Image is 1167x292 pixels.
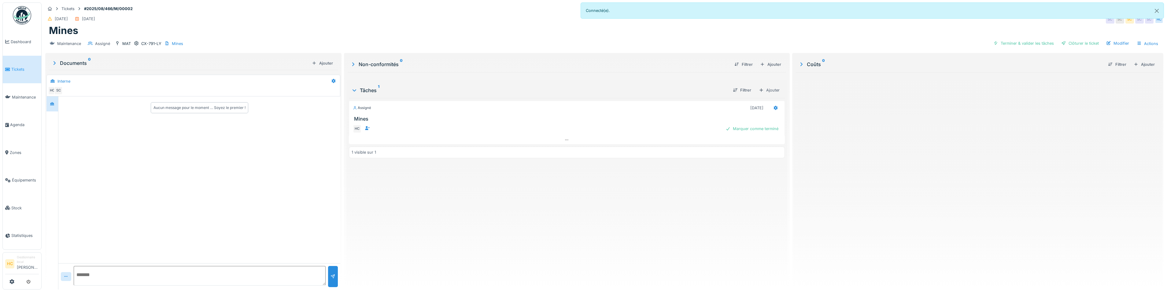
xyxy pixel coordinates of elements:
span: Statistiques [11,233,39,238]
div: SC [1116,15,1124,24]
div: SC [1135,15,1144,24]
div: Ajouter [309,59,335,67]
a: Zones [3,139,41,167]
button: Close [1150,3,1164,19]
div: [DATE] [55,16,68,22]
strong: #2025/08/466/M/00002 [82,6,135,12]
div: HC [353,125,361,133]
h3: Mines [354,116,782,122]
span: Tickets [11,66,39,72]
div: Maintenance [57,41,81,47]
h1: Mines [49,25,78,36]
div: Interne [57,78,70,84]
div: [DATE] [82,16,95,22]
span: Zones [10,150,39,155]
a: Dashboard [3,28,41,56]
div: 1 visible sur 1 [352,149,376,155]
div: Gestionnaire local [17,255,39,264]
a: Stock [3,194,41,222]
div: Ajouter [758,60,784,69]
sup: 0 [400,61,403,68]
div: Mines [172,41,183,47]
div: Coûts [798,61,1103,68]
div: Documents [51,59,309,67]
div: SC [1106,15,1114,24]
div: Modifier [1104,39,1132,47]
div: Assigné [353,105,371,110]
div: Filtrer [730,86,754,94]
div: Ajouter [756,86,782,95]
li: [PERSON_NAME] [17,255,39,273]
div: SC [54,86,63,95]
sup: 1 [378,87,379,94]
div: Clôturer le ticket [1059,39,1101,47]
div: Assigné [95,41,110,47]
div: HC [48,86,57,95]
div: Marquer comme terminé [723,125,781,133]
li: HC [5,259,14,268]
div: Filtrer [1106,60,1129,69]
div: Non-conformités [350,61,729,68]
div: CX-791-LY [141,41,161,47]
div: Ajouter [1131,60,1157,69]
div: Filtrer [732,60,755,69]
sup: 0 [88,59,91,67]
span: Dashboard [11,39,39,45]
div: SC [1145,15,1154,24]
span: Stock [11,205,39,211]
a: Statistiques [3,222,41,250]
div: Connecté(e). [581,2,1164,19]
a: Équipements [3,167,41,194]
div: Aucun message pour le moment … Soyez le premier ! [153,105,246,110]
div: Tickets [61,6,75,12]
div: Tâches [351,87,728,94]
div: SC [1125,15,1134,24]
span: Agenda [10,122,39,128]
sup: 0 [822,61,825,68]
a: Tickets [3,56,41,84]
div: [DATE] [750,105,763,111]
span: Maintenance [12,94,39,100]
img: Badge_color-CXgf-gQk.svg [13,6,31,24]
a: Maintenance [3,83,41,111]
div: Actions [1134,39,1161,48]
span: Équipements [12,177,39,183]
a: HC Gestionnaire local[PERSON_NAME] [5,255,39,274]
a: Agenda [3,111,41,139]
div: MAT [122,41,131,47]
div: Terminer & valider les tâches [991,39,1056,47]
div: HC [1155,15,1163,24]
